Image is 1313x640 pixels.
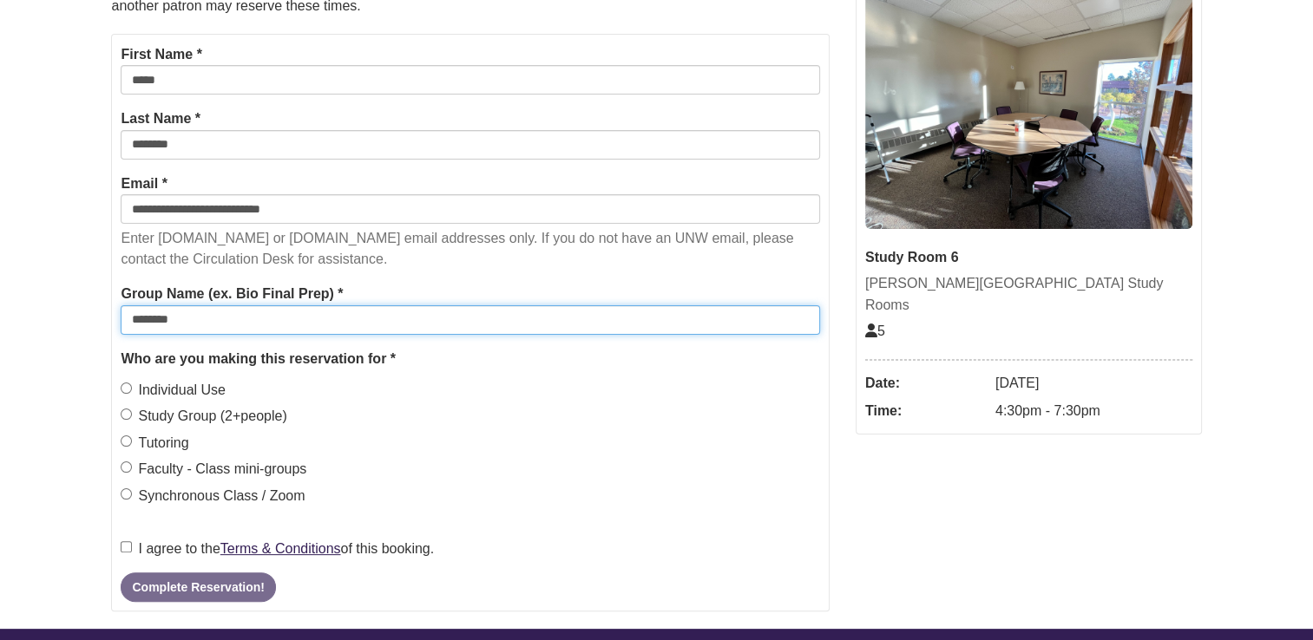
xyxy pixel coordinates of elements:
[121,43,201,66] label: First Name *
[121,228,819,270] p: Enter [DOMAIN_NAME] or [DOMAIN_NAME] email addresses only. If you do not have an UNW email, pleas...
[121,382,132,394] input: Individual Use
[865,246,1192,269] div: Study Room 6
[121,538,434,560] label: I agree to the of this booking.
[121,108,200,130] label: Last Name *
[121,173,167,195] label: Email *
[865,397,987,425] dt: Time:
[995,397,1192,425] dd: 4:30pm - 7:30pm
[121,461,132,473] input: Faculty - Class mini-groups
[220,541,341,556] a: Terms & Conditions
[121,488,132,500] input: Synchronous Class / Zoom
[121,283,343,305] label: Group Name (ex. Bio Final Prep) *
[121,458,306,480] label: Faculty - Class mini-groups
[121,379,226,402] label: Individual Use
[121,435,132,447] input: Tutoring
[121,432,188,454] label: Tutoring
[121,405,286,428] label: Study Group (2+people)
[121,348,819,370] legend: Who are you making this reservation for *
[121,408,132,420] input: Study Group (2+people)
[865,272,1192,317] div: [PERSON_NAME][GEOGRAPHIC_DATA] Study Rooms
[865,323,885,338] span: The capacity of this space
[121,541,132,552] input: I agree to theTerms & Conditionsof this booking.
[995,369,1192,397] dd: [DATE]
[121,485,305,507] label: Synchronous Class / Zoom
[121,572,275,602] button: Complete Reservation!
[865,369,987,397] dt: Date:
